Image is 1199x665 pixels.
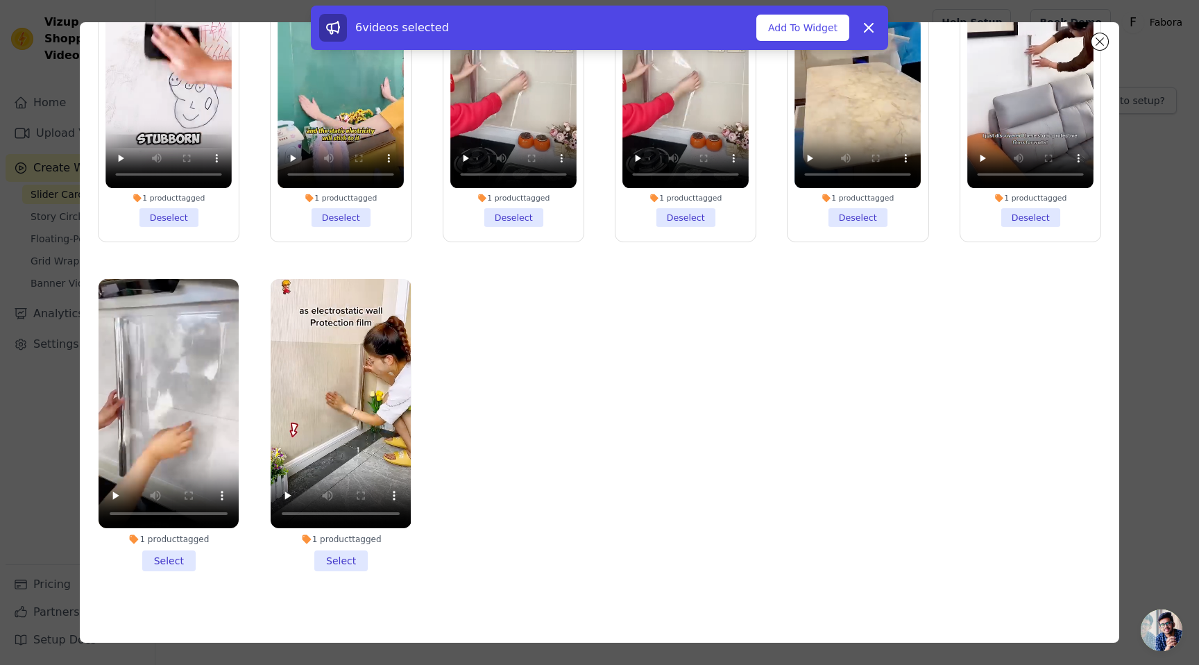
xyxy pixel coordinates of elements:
[794,193,921,203] div: 1 product tagged
[967,193,1094,203] div: 1 product tagged
[278,193,405,203] div: 1 product tagged
[450,193,577,203] div: 1 product tagged
[99,534,239,545] div: 1 product tagged
[105,193,232,203] div: 1 product tagged
[1141,609,1182,651] div: Open chat
[756,15,849,41] button: Add To Widget
[271,534,411,545] div: 1 product tagged
[355,21,449,34] span: 6 videos selected
[622,193,749,203] div: 1 product tagged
